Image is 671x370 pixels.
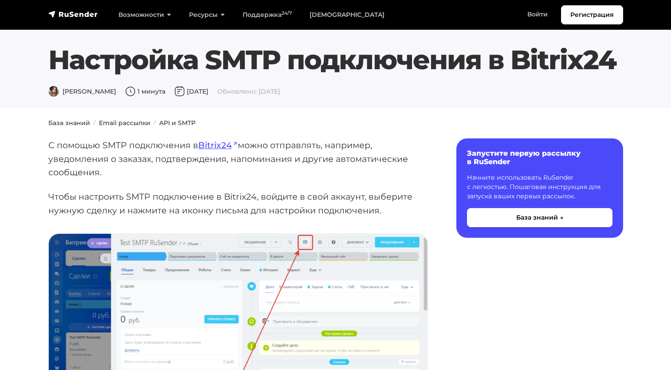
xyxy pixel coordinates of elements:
[467,173,612,201] p: Начните использовать RuSender с легкостью. Пошаговая инструкция для запуска ваших первых рассылок.
[518,5,557,24] a: Войти
[467,149,612,166] h6: Запустите первую рассылку в RuSender
[282,10,292,16] sup: 24/7
[174,87,208,95] span: [DATE]
[174,86,185,97] img: Дата публикации
[48,44,623,76] h1: Настройка SMTP подключения в Bitrix24
[48,10,98,19] img: RuSender
[456,138,623,238] a: Запустите первую рассылку в RuSender Начните использовать RuSender с легкостью. Пошаговая инструк...
[198,140,238,150] a: Bitrix24
[48,119,90,127] a: База знаний
[99,119,150,127] a: Email рассылки
[467,208,612,227] button: База знаний →
[234,6,301,24] a: Поддержка24/7
[48,87,116,95] span: [PERSON_NAME]
[217,87,280,95] span: Обновлено: [DATE]
[125,87,165,95] span: 1 минута
[110,6,180,24] a: Возможности
[301,6,393,24] a: [DEMOGRAPHIC_DATA]
[43,118,628,128] nav: breadcrumb
[561,5,623,24] a: Регистрация
[180,6,234,24] a: Ресурсы
[125,86,136,97] img: Время чтения
[48,190,428,217] p: Чтобы настроить SMTP подключение в Bitrix24, войдите в свой аккаунт, выберите нужную сделку и наж...
[159,119,196,127] a: API и SMTP
[48,138,428,179] p: С помощью SMTP подключения в можно отправлять, например, уведомления о заказах, подтверждения, на...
